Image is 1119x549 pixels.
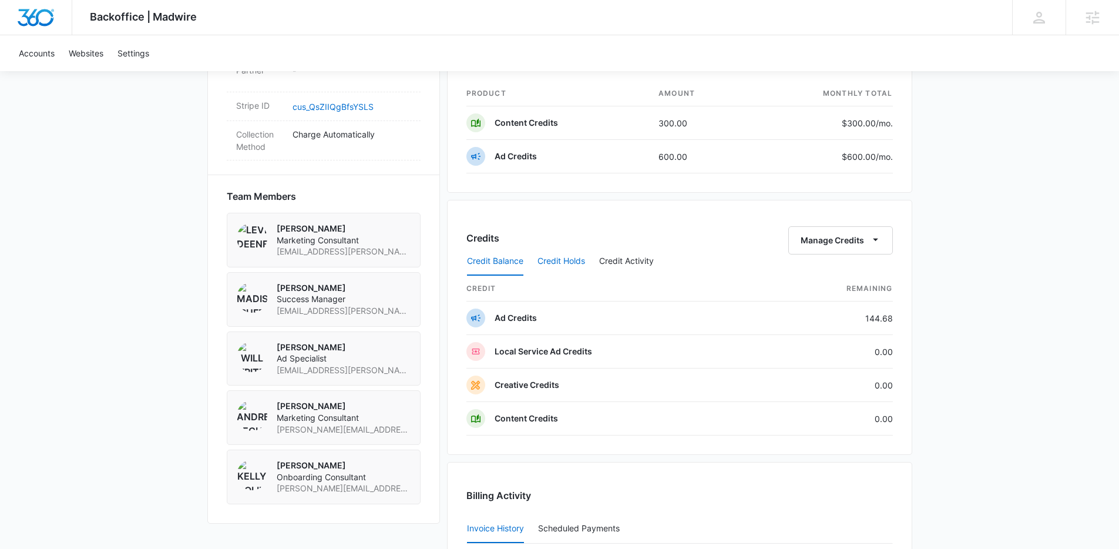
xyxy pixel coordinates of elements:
[277,424,411,436] span: [PERSON_NAME][EMAIL_ADDRESS][PERSON_NAME][DOMAIN_NAME]
[788,226,893,255] button: Manage Credits
[768,276,893,302] th: Remaining
[237,342,267,372] img: Will Fritz
[876,152,893,162] span: /mo.
[466,81,650,106] th: product
[237,223,267,253] img: Levi Deeney
[876,118,893,128] span: /mo.
[227,189,296,203] span: Team Members
[19,19,28,28] img: logo_orange.svg
[649,81,750,106] th: amount
[19,31,28,40] img: website_grey.svg
[838,150,893,163] p: $600.00
[236,128,283,153] dt: Collection Method
[45,69,105,77] div: Domain Overview
[117,68,126,78] img: tab_keywords_by_traffic_grey.svg
[277,246,411,257] span: [EMAIL_ADDRESS][PERSON_NAME][DOMAIN_NAME]
[277,223,411,235] p: [PERSON_NAME]
[33,19,58,28] div: v 4.0.25
[649,106,750,140] td: 300.00
[538,524,624,533] div: Scheduled Payments
[277,235,411,246] span: Marketing Consultant
[293,102,374,112] a: cus_QsZIIQgBfsYSLS
[838,117,893,129] p: $300.00
[277,293,411,305] span: Success Manager
[495,117,558,129] p: Content Credits
[110,35,156,71] a: Settings
[467,247,523,276] button: Credit Balance
[277,483,411,494] span: [PERSON_NAME][EMAIL_ADDRESS][PERSON_NAME][DOMAIN_NAME]
[12,35,62,71] a: Accounts
[227,92,421,121] div: Stripe IDcus_QsZIIQgBfsYSLS
[277,353,411,364] span: Ad Specialist
[277,460,411,471] p: [PERSON_NAME]
[293,128,411,140] p: Charge Automatically
[130,69,198,77] div: Keywords by Traffic
[649,140,750,173] td: 600.00
[31,31,129,40] div: Domain: [DOMAIN_NAME]
[466,231,499,245] h3: Credits
[599,247,654,276] button: Credit Activity
[237,282,267,313] img: Madison Ruff
[277,400,411,412] p: [PERSON_NAME]
[236,99,283,112] dt: Stripe ID
[277,282,411,294] p: [PERSON_NAME]
[495,413,558,424] p: Content Credits
[768,369,893,402] td: 0.00
[467,515,524,543] button: Invoice History
[466,276,768,302] th: credit
[277,305,411,317] span: [EMAIL_ADDRESS][PERSON_NAME][DOMAIN_NAME]
[495,346,592,357] p: Local Service Ad Credits
[227,121,421,160] div: Collection MethodCharge Automatically
[768,302,893,335] td: 144.68
[237,400,267,431] img: Andrew Rechtsteiner
[750,81,893,106] th: monthly total
[62,35,110,71] a: Websites
[227,57,421,92] div: Partner-
[537,247,585,276] button: Credit Holds
[277,471,411,483] span: Onboarding Consultant
[768,335,893,369] td: 0.00
[277,342,411,353] p: [PERSON_NAME]
[277,412,411,424] span: Marketing Consultant
[466,488,893,503] h3: Billing Activity
[495,312,537,324] p: Ad Credits
[277,364,411,376] span: [EMAIL_ADDRESS][PERSON_NAME][DOMAIN_NAME]
[32,68,41,78] img: tab_domain_overview_orange.svg
[237,460,267,490] img: Kelly Bolin
[495,379,559,391] p: Creative Credits
[495,150,537,162] p: Ad Credits
[768,402,893,436] td: 0.00
[90,11,197,23] span: Backoffice | Madwire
